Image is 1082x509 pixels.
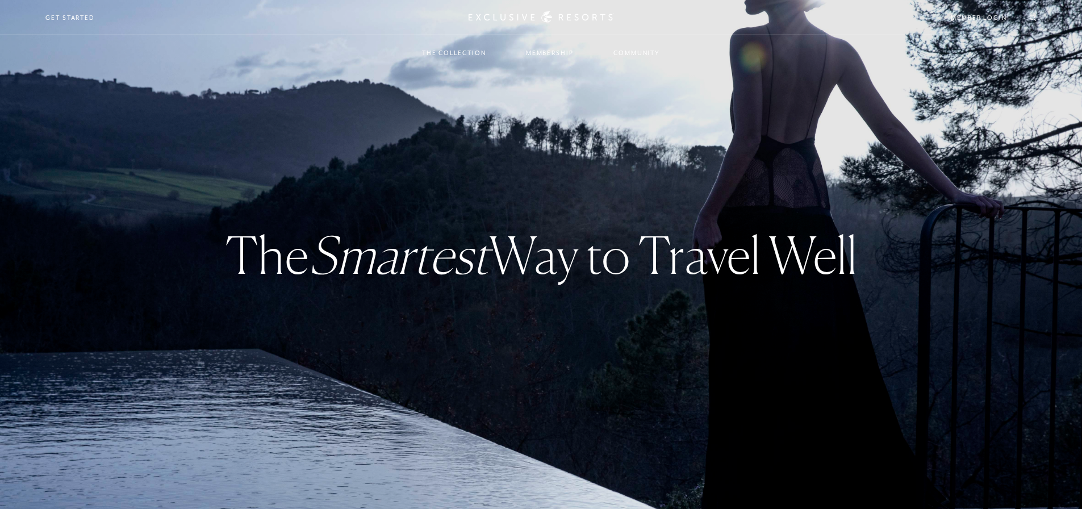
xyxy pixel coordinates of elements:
[411,36,498,69] a: The Collection
[309,224,857,286] strong: Way to Travel Well
[515,36,585,69] a: Membership
[602,36,671,69] a: Community
[45,12,95,23] a: Get Started
[951,12,1007,23] a: Member Login
[225,227,857,283] h3: The
[309,224,489,286] em: Smartest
